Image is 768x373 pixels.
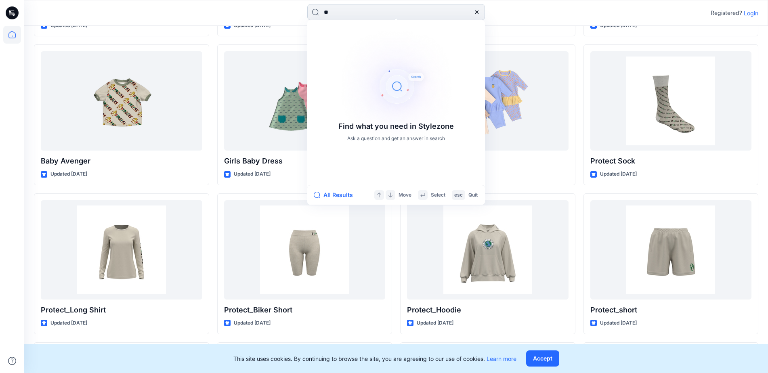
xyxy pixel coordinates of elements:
p: Protect_Hoodie [407,304,569,316]
p: Registered? [711,8,742,18]
img: Find what you need [332,22,461,151]
p: Login [744,9,758,17]
a: Learn more [487,355,516,362]
a: Girls Baby Dress [224,51,386,151]
p: Updated [DATE] [50,170,87,178]
p: Girls Baby Dress [224,155,386,167]
p: Updated [DATE] [234,319,271,327]
p: Protect_Long Shirt [41,304,202,316]
p: Protect_Biker Short [224,304,386,316]
a: Protect_Hoodie [407,200,569,300]
p: Move [399,191,411,199]
a: Protect_Biker Short [224,200,386,300]
button: Accept [526,350,559,367]
a: Baby Twinset [407,51,569,151]
p: Updated [DATE] [50,319,87,327]
a: Protect Sock [590,51,752,151]
a: Protect_short [590,200,752,300]
p: Quit [468,191,478,199]
p: Updated [DATE] [600,170,637,178]
p: This site uses cookies. By continuing to browse the site, you are agreeing to our use of cookies. [233,354,516,363]
p: Baby Twinset [407,155,569,167]
p: Protect_short [590,304,752,316]
p: Select [431,191,445,199]
button: All Results [314,190,358,200]
a: Protect_Long Shirt [41,200,202,300]
p: esc [454,191,463,199]
p: Updated [DATE] [417,319,453,327]
a: Baby Avenger [41,51,202,151]
p: Baby Avenger [41,155,202,167]
p: Protect Sock [590,155,752,167]
p: Updated [DATE] [600,319,637,327]
p: Updated [DATE] [234,170,271,178]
